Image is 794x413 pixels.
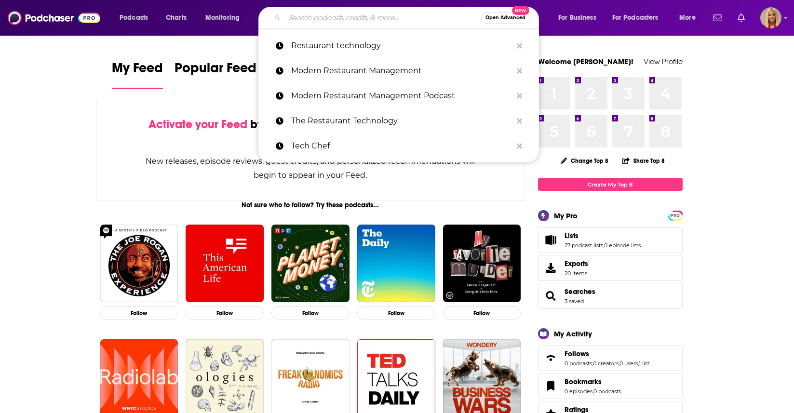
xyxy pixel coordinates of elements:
a: Restaurant technology [258,33,539,58]
span: , [638,360,639,367]
span: My Feed [112,60,163,82]
a: 1 list [639,360,649,367]
div: Search podcasts, credits, & more... [268,7,548,29]
div: Not sure who to follow? Try these podcasts... [96,201,525,209]
span: For Podcasters [612,11,659,25]
span: Bookmarks [565,377,602,386]
img: The Joe Rogan Experience [100,225,178,303]
span: Exports [565,259,588,268]
button: Follow [443,306,521,320]
a: 0 episode lists [604,242,641,249]
button: Follow [186,306,264,320]
p: Modern Restaurant Management [291,58,512,83]
span: Podcasts [120,11,148,25]
button: open menu [113,10,161,26]
input: Search podcasts, credits, & more... [285,10,481,26]
img: Podchaser - Follow, Share and Rate Podcasts [8,9,100,27]
img: User Profile [760,7,781,28]
img: The Daily [357,225,435,303]
a: PRO [670,212,681,219]
div: My Activity [554,329,592,338]
span: , [592,360,593,367]
span: Popular Feed [175,60,256,82]
span: Bookmarks [538,373,683,399]
a: Lists [541,233,561,247]
span: Charts [166,11,187,25]
button: open menu [199,10,252,26]
span: More [679,11,696,25]
img: This American Life [186,225,264,303]
a: Modern Restaurant Management [258,58,539,83]
button: open menu [552,10,608,26]
span: Logged in as KymberleeBolden [760,7,781,28]
a: 27 podcast lists [565,242,603,249]
a: Exports [538,255,683,281]
a: Bookmarks [565,377,621,386]
div: My Pro [554,211,578,220]
a: Show notifications dropdown [734,10,749,26]
a: 0 creators [593,360,619,367]
div: New releases, episode reviews, guest credits, and personalized recommendations will begin to appe... [145,154,476,182]
a: Searches [541,289,561,303]
a: Popular Feed [175,60,256,89]
a: Charts [160,10,192,26]
a: 0 podcasts [593,388,621,395]
button: Follow [271,306,350,320]
button: Change Top 8 [555,155,615,167]
span: Lists [538,227,683,253]
span: Exports [541,261,561,275]
span: New [512,6,529,15]
button: Show profile menu [760,7,781,28]
a: Modern Restaurant Management Podcast [258,83,539,108]
span: Follows [565,349,589,358]
div: by following Podcasts, Creators, Lists, and other Users! [145,118,476,146]
a: 0 podcasts [565,360,592,367]
span: Lists [565,231,579,240]
a: 0 users [619,360,638,367]
a: 0 episodes [565,388,592,395]
a: Bookmarks [541,379,561,393]
img: My Favorite Murder with Karen Kilgariff and Georgia Hardstark [443,225,521,303]
p: The Restaurant Technology [291,108,512,133]
span: Open Advanced [485,15,525,20]
button: open menu [673,10,708,26]
button: Share Top 8 [622,151,665,170]
a: Lists [565,231,641,240]
span: , [619,360,619,367]
a: Welcome [PERSON_NAME]! [538,57,633,66]
a: Create My Top 8 [538,178,683,191]
a: The Restaurant Technology [258,108,539,133]
span: For Business [558,11,596,25]
img: Planet Money [271,225,350,303]
button: open menu [606,10,673,26]
span: , [592,388,593,395]
button: Follow [357,306,435,320]
a: My Feed [112,60,163,89]
p: Tech Chef [291,133,512,159]
span: Follows [538,345,683,371]
a: Follows [565,349,649,358]
p: Restaurant technology [291,33,512,58]
button: Follow [100,306,178,320]
a: Show notifications dropdown [710,10,726,26]
a: Searches [565,287,595,296]
a: 3 saved [565,298,584,305]
span: Monitoring [205,11,240,25]
span: Activate your Feed [148,117,247,132]
a: Follows [541,351,561,365]
span: Searches [538,283,683,309]
span: 20 items [565,270,588,277]
p: Modern Restaurant Management Podcast [291,83,512,108]
button: Open AdvancedNew [481,12,530,24]
span: , [603,242,604,249]
a: View Profile [644,57,683,66]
